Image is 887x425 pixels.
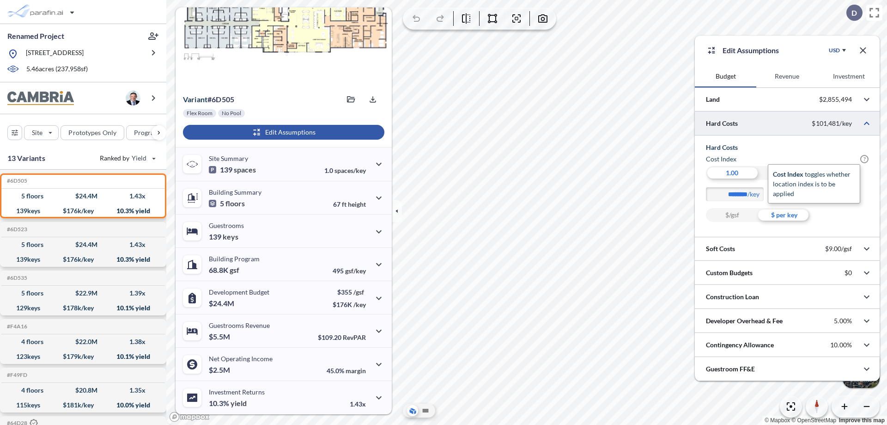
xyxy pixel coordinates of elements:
p: Building Summary [209,188,261,196]
button: Aerial View [407,405,418,416]
button: Edit Assumptions [183,125,384,140]
h6: Cost index [706,154,736,164]
p: Developer Overhead & Fee [706,316,783,326]
p: 13 Variants [7,153,45,164]
button: Site [24,125,59,140]
p: Soft Costs [706,244,735,253]
p: $176K [333,301,366,308]
p: Construction Loan [706,292,759,302]
h5: Click to copy the code [5,372,27,378]
p: D [851,9,857,17]
p: Land [706,95,720,104]
p: $5.5M [209,332,231,341]
p: 68.8K [209,265,239,275]
p: Building Program [209,255,260,263]
h5: Click to copy the code [5,323,27,330]
p: # 6d505 [183,95,234,104]
button: Revenue [756,65,818,87]
label: /key [747,190,768,199]
p: $2.5M [209,365,231,375]
p: 139 [209,232,238,241]
button: Ranked by Yield [92,151,162,166]
button: Site Plan [420,405,431,416]
a: Mapbox homepage [169,412,210,422]
span: ft [342,200,346,208]
img: BrandImage [7,91,74,105]
div: USD [829,47,840,54]
a: Mapbox [765,417,790,424]
p: [STREET_ADDRESS] [26,48,84,60]
p: 5 [209,199,245,208]
span: /gsf [353,288,364,296]
span: toggles whether location index is to be applied [773,170,851,197]
p: $109.20 [318,333,366,341]
p: Edit Assumptions [723,45,779,56]
span: ? [860,155,869,163]
p: Custom Budgets [706,268,753,277]
p: 10.3% [209,399,247,408]
p: 495 [333,267,366,275]
p: 139 [209,165,256,174]
p: $2,855,494 [819,95,852,104]
button: Prototypes Only [61,125,124,140]
p: Net Operating Income [209,355,273,363]
img: user logo [126,91,140,105]
button: Investment [818,65,880,87]
span: /key [353,301,366,308]
span: gsf [230,265,239,275]
p: Contingency Allowance [706,340,774,350]
span: yield [231,399,247,408]
p: $355 [333,288,366,296]
span: floors [225,199,245,208]
p: Guestrooms Revenue [209,321,270,329]
span: RevPAR [343,333,366,341]
p: $0 [844,269,852,277]
div: 1.18 [758,166,810,180]
p: Guestroom FF&E [706,364,755,374]
p: Investment Returns [209,388,265,396]
p: No Pool [222,110,241,117]
p: 45.0% [327,367,366,375]
h5: Hard Costs [706,143,869,152]
p: Development Budget [209,288,269,296]
p: Program [134,128,160,137]
span: keys [223,232,238,241]
p: Renamed Project [7,31,64,41]
p: 67 [333,200,366,208]
h5: Click to copy the code [5,275,27,281]
p: Guestrooms [209,222,244,229]
span: spaces/key [334,166,366,174]
span: Yield [132,154,147,163]
span: Variant [183,95,207,104]
p: 5.00% [834,317,852,325]
p: 5.46 acres ( 237,958 sf) [26,64,88,74]
a: OpenStreetMap [791,417,836,424]
h5: Click to copy the code [5,178,27,184]
span: height [348,200,366,208]
button: Budget [695,65,756,87]
span: margin [346,367,366,375]
p: $9.00/gsf [825,245,852,253]
span: gsf/key [345,267,366,275]
a: Improve this map [839,417,885,424]
span: cost index [773,170,803,178]
span: spaces [234,165,256,174]
div: $/gsf [706,208,758,222]
p: 10.00% [830,341,852,349]
p: 1.0 [324,166,366,174]
button: Program [126,125,176,140]
p: Flex Room [187,110,213,117]
p: Site Summary [209,154,248,162]
p: 1.43x [350,400,366,408]
p: $24.4M [209,299,236,308]
div: 1.00 [706,166,758,180]
div: $ per key [758,208,810,222]
p: Site [32,128,43,137]
h5: Click to copy the code [5,226,27,233]
p: Prototypes Only [68,128,116,137]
